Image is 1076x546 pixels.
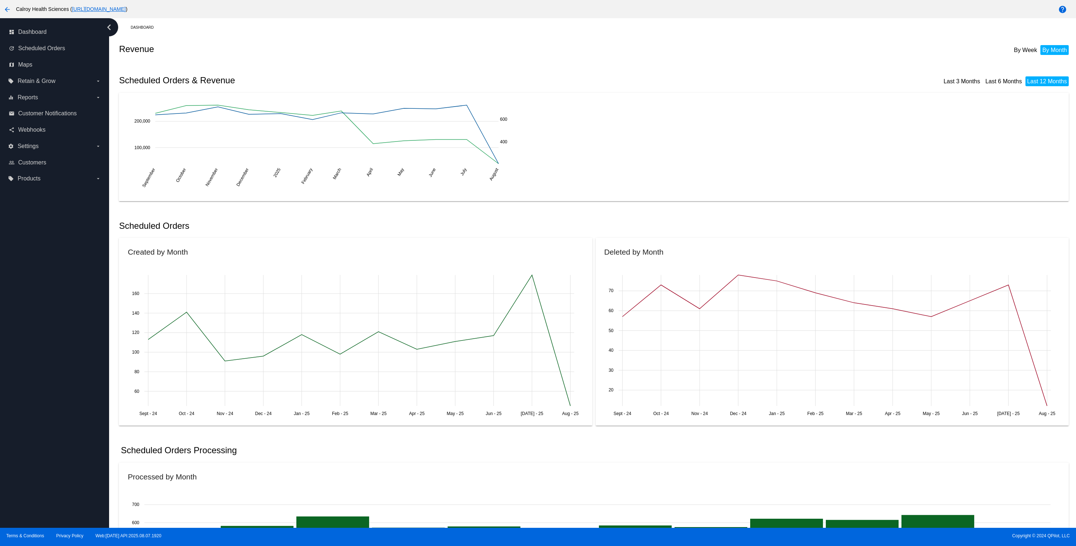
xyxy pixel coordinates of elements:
[9,108,101,119] a: email Customer Notifications
[1058,5,1067,14] mat-icon: help
[769,411,785,416] text: Jan - 25
[103,21,115,33] i: chevron_left
[9,111,15,116] i: email
[428,167,437,178] text: June
[608,368,613,373] text: 30
[846,411,862,416] text: Mar - 25
[332,411,348,416] text: Feb - 25
[95,95,101,100] i: arrow_drop_down
[9,62,15,68] i: map
[18,127,45,133] span: Webhooks
[119,221,595,231] h2: Scheduled Orders
[3,5,12,14] mat-icon: arrow_back
[365,167,374,177] text: April
[119,44,595,54] h2: Revenue
[604,248,664,256] h2: Deleted by Month
[460,167,468,176] text: July
[9,160,15,166] i: people_outline
[985,78,1022,84] a: Last 6 Months
[9,127,15,133] i: share
[95,176,101,182] i: arrow_drop_down
[18,61,32,68] span: Maps
[119,75,595,85] h2: Scheduled Orders & Revenue
[56,533,84,538] a: Privacy Policy
[132,330,139,335] text: 120
[132,350,139,355] text: 100
[807,411,824,416] text: Feb - 25
[613,411,631,416] text: Sept - 24
[923,411,940,416] text: May - 25
[217,411,233,416] text: Nov - 24
[179,411,195,416] text: Oct - 24
[135,369,140,374] text: 80
[17,78,55,84] span: Retain & Grow
[371,411,387,416] text: Mar - 25
[18,45,65,52] span: Scheduled Orders
[18,110,77,117] span: Customer Notifications
[131,22,160,33] a: Dashboard
[608,308,613,313] text: 60
[521,411,543,416] text: [DATE] - 25
[300,167,313,185] text: February
[730,411,747,416] text: Dec - 24
[562,411,579,416] text: Aug - 25
[885,411,900,416] text: Apr - 25
[18,159,46,166] span: Customers
[18,29,47,35] span: Dashboard
[488,167,500,182] text: August
[9,26,101,38] a: dashboard Dashboard
[1012,45,1039,55] li: By Week
[255,411,272,416] text: Dec - 24
[17,143,39,150] span: Settings
[17,175,40,182] span: Products
[944,78,980,84] a: Last 3 Months
[1040,45,1069,55] li: By Month
[997,411,1020,416] text: [DATE] - 25
[140,411,157,416] text: Sept - 24
[500,117,507,122] text: 600
[9,43,101,54] a: update Scheduled Orders
[8,143,14,149] i: settings
[9,124,101,136] a: share Webhooks
[500,139,507,144] text: 400
[1027,78,1067,84] a: Last 12 Months
[397,167,405,177] text: May
[294,411,310,416] text: Jan - 25
[128,248,188,256] h2: Created by Month
[205,167,219,187] text: November
[8,78,14,84] i: local_offer
[9,59,101,71] a: map Maps
[486,411,502,416] text: Jun - 25
[135,145,151,150] text: 100,000
[132,291,139,296] text: 160
[121,445,237,455] h2: Scheduled Orders Processing
[135,389,140,394] text: 60
[9,45,15,51] i: update
[132,520,139,525] text: 600
[9,157,101,168] a: people_outline Customers
[653,411,669,416] text: Oct - 24
[1039,411,1055,416] text: Aug - 25
[175,167,187,183] text: October
[96,533,161,538] a: Web:[DATE] API:2025.08.07.1920
[16,6,128,12] span: Calroy Health Sciences ( )
[608,328,613,333] text: 50
[691,411,708,416] text: Nov - 24
[72,6,126,12] a: [URL][DOMAIN_NAME]
[132,502,139,507] text: 700
[128,473,197,481] h2: Processed by Month
[17,94,38,101] span: Reports
[132,311,139,316] text: 140
[8,176,14,182] i: local_offer
[447,411,464,416] text: May - 25
[236,167,250,187] text: December
[608,288,613,294] text: 70
[9,29,15,35] i: dashboard
[95,78,101,84] i: arrow_drop_down
[6,533,44,538] a: Terms & Conditions
[141,167,156,188] text: September
[135,119,151,124] text: 200,000
[608,348,613,353] text: 40
[962,411,978,416] text: Jun - 25
[608,388,613,393] text: 20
